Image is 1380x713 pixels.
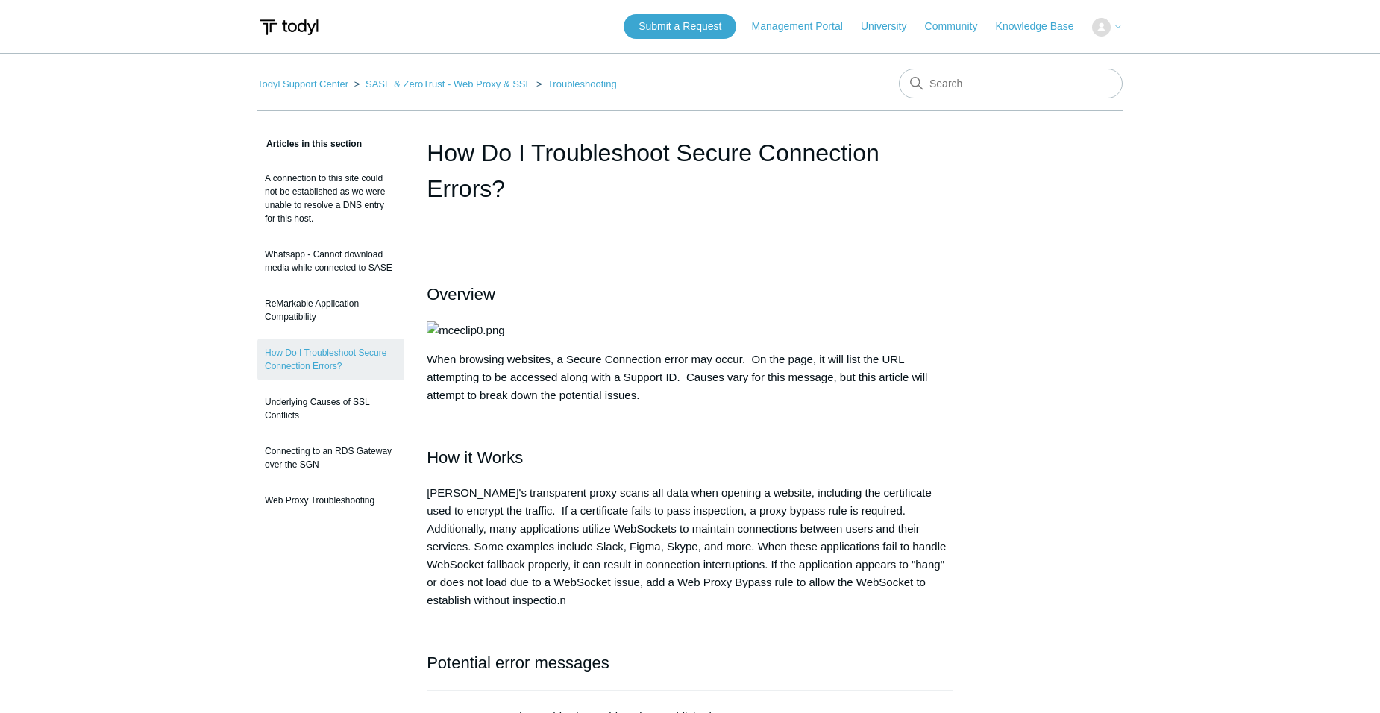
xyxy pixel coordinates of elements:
li: SASE & ZeroTrust - Web Proxy & SSL [351,78,533,89]
span: Articles in this section [257,139,362,149]
a: Whatsapp - Cannot download media while connected to SASE [257,240,404,282]
a: ReMarkable Application Compatibility [257,289,404,331]
a: University [861,19,921,34]
p: [PERSON_NAME]'s transparent proxy scans all data when opening a website, including the certificat... [427,484,953,609]
a: How Do I Troubleshoot Secure Connection Errors? [257,339,404,380]
a: Underlying Causes of SSL Conflicts [257,388,404,430]
a: Management Portal [752,19,858,34]
img: Todyl Support Center Help Center home page [257,13,321,41]
h2: How it Works [427,445,953,471]
a: Connecting to an RDS Gateway over the SGN [257,437,404,479]
a: Troubleshooting [548,78,617,89]
input: Search [899,69,1123,98]
a: A connection to this site could not be established as we were unable to resolve a DNS entry for t... [257,164,404,233]
a: Community [925,19,993,34]
a: Submit a Request [624,14,736,39]
h2: Overview [427,281,953,307]
h1: How Do I Troubleshoot Secure Connection Errors? [427,135,953,207]
img: mceclip0.png [427,321,504,339]
a: Todyl Support Center [257,78,348,89]
h2: Potential error messages [427,650,953,676]
a: SASE & ZeroTrust - Web Proxy & SSL [366,78,530,89]
p: When browsing websites, a Secure Connection error may occur. On the page, it will list the URL at... [427,351,953,404]
a: Web Proxy Troubleshooting [257,486,404,515]
a: Knowledge Base [996,19,1089,34]
li: Troubleshooting [533,78,617,89]
li: Todyl Support Center [257,78,351,89]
